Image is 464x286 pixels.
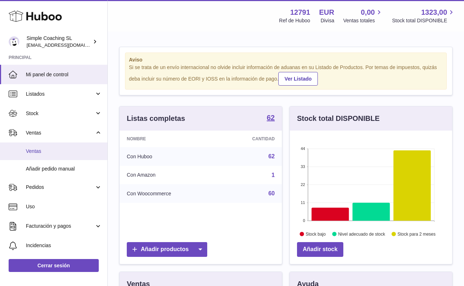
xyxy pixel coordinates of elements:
[26,71,102,78] span: Mi panel de control
[398,231,436,236] text: Stock para 2 meses
[26,165,102,172] span: Añadir pedido manual
[301,182,305,187] text: 22
[26,148,102,155] span: Ventas
[301,164,305,169] text: 33
[26,91,94,97] span: Listados
[319,8,334,17] strong: EUR
[278,72,317,86] a: Ver Listado
[267,114,275,123] a: 62
[26,130,94,136] span: Ventas
[27,42,106,48] span: [EMAIL_ADDRESS][DOMAIN_NAME]
[26,223,94,230] span: Facturación y pagos
[120,166,219,185] td: Con Amazon
[392,8,455,24] a: 1323,00 Stock total DISPONIBLE
[120,131,219,147] th: Nombre
[297,114,380,123] h3: Stock total DISPONIBLE
[127,242,207,257] a: Añadir productos
[268,190,275,196] a: 60
[267,114,275,121] strong: 62
[127,114,185,123] h3: Listas completas
[272,172,275,178] a: 1
[343,17,383,24] span: Ventas totales
[301,146,305,151] text: 44
[26,184,94,191] span: Pedidos
[129,64,443,86] div: Si se trata de un envío internacional no olvide incluir información de aduanas en su Listado de P...
[129,56,443,63] strong: Aviso
[306,231,326,236] text: Stock bajo
[421,8,447,17] span: 1323,00
[338,231,385,236] text: Nivel adecuado de stock
[361,8,375,17] span: 0,00
[26,203,102,210] span: Uso
[303,218,305,223] text: 0
[297,242,343,257] a: Añadir stock
[290,8,310,17] strong: 12791
[120,184,219,203] td: Con Woocommerce
[343,8,383,24] a: 0,00 Ventas totales
[219,131,282,147] th: Cantidad
[26,110,94,117] span: Stock
[392,17,455,24] span: Stock total DISPONIBLE
[120,147,219,166] td: Con Huboo
[268,153,275,159] a: 62
[301,200,305,205] text: 11
[9,36,19,47] img: info@simplecoaching.es
[279,17,310,24] div: Ref de Huboo
[321,17,334,24] div: Divisa
[26,242,102,249] span: Incidencias
[27,35,91,49] div: Simple Coaching SL
[9,259,99,272] a: Cerrar sesión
